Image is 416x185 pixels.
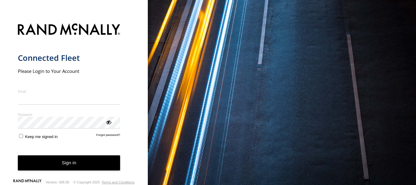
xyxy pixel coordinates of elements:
[18,22,120,38] img: Rand McNally
[46,180,69,184] div: Version: 306.00
[18,68,120,74] h2: Please Login to Your Account
[25,134,58,139] span: Keep me signed in
[18,155,120,170] button: Sign in
[18,112,120,117] label: Password
[19,134,23,138] input: Keep me signed in
[18,53,120,63] h1: Connected Fleet
[18,89,120,94] label: Email
[18,20,130,180] form: main
[96,133,120,139] a: Forgot password?
[73,180,135,184] div: © Copyright 2025 -
[105,119,111,125] div: ViewPassword
[102,180,135,184] a: Terms and Conditions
